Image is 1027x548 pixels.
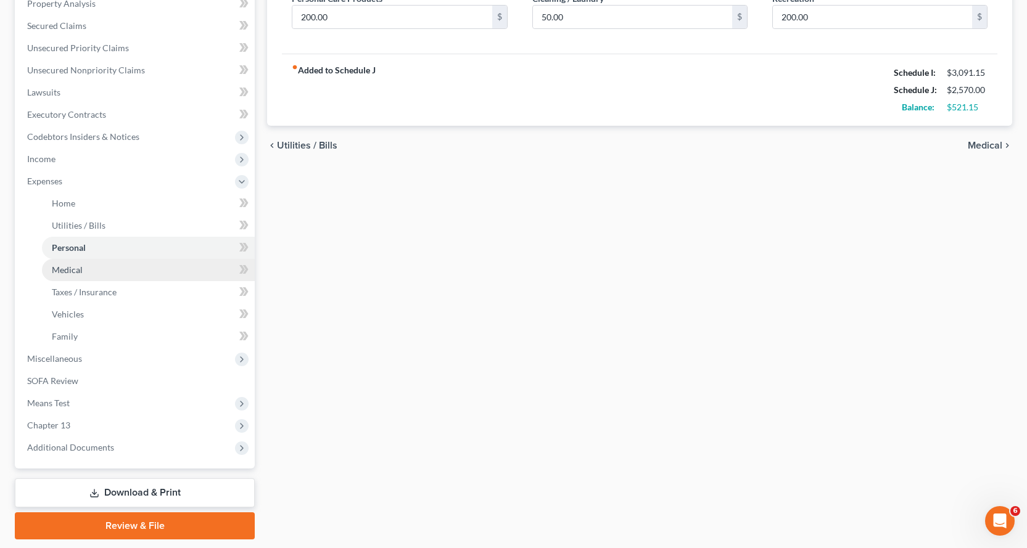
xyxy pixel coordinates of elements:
[773,6,972,29] input: --
[52,287,117,297] span: Taxes / Insurance
[27,43,129,53] span: Unsecured Priority Claims
[52,198,75,208] span: Home
[902,102,934,112] strong: Balance:
[292,6,492,29] input: --
[492,6,507,29] div: $
[968,141,1002,150] span: Medical
[15,478,255,507] a: Download & Print
[27,353,82,364] span: Miscellaneous
[42,237,255,259] a: Personal
[732,6,747,29] div: $
[17,37,255,59] a: Unsecured Priority Claims
[27,131,139,142] span: Codebtors Insiders & Notices
[533,6,732,29] input: --
[17,81,255,104] a: Lawsuits
[27,65,145,75] span: Unsecured Nonpriority Claims
[947,67,988,79] div: $3,091.15
[27,176,62,186] span: Expenses
[292,64,298,70] i: fiber_manual_record
[27,153,56,164] span: Income
[27,420,70,430] span: Chapter 13
[52,309,84,319] span: Vehicles
[292,64,376,116] strong: Added to Schedule J
[52,220,105,231] span: Utilities / Bills
[27,375,78,386] span: SOFA Review
[52,264,83,275] span: Medical
[972,6,987,29] div: $
[968,141,1012,150] button: Medical chevron_right
[15,512,255,539] a: Review & File
[42,259,255,281] a: Medical
[1002,141,1012,150] i: chevron_right
[42,215,255,237] a: Utilities / Bills
[27,109,106,120] span: Executory Contracts
[27,398,70,408] span: Means Test
[947,101,988,113] div: $521.15
[1010,506,1020,516] span: 6
[52,242,86,253] span: Personal
[277,141,337,150] span: Utilities / Bills
[42,303,255,325] a: Vehicles
[27,442,114,452] span: Additional Documents
[17,15,255,37] a: Secured Claims
[27,87,60,97] span: Lawsuits
[17,104,255,126] a: Executory Contracts
[42,325,255,348] a: Family
[894,67,936,78] strong: Schedule I:
[985,506,1015,536] iframe: Intercom live chat
[42,192,255,215] a: Home
[52,331,78,341] span: Family
[267,141,277,150] i: chevron_left
[17,59,255,81] a: Unsecured Nonpriority Claims
[947,84,988,96] div: $2,570.00
[42,281,255,303] a: Taxes / Insurance
[267,141,337,150] button: chevron_left Utilities / Bills
[894,84,937,95] strong: Schedule J:
[17,370,255,392] a: SOFA Review
[27,20,86,31] span: Secured Claims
